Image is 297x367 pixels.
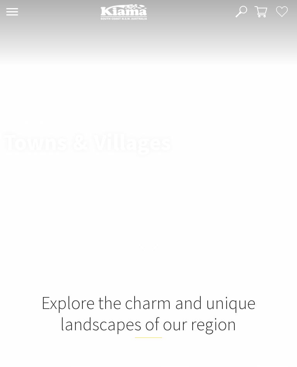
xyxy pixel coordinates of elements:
h2: Explore the charm and unique landscapes of our region [28,292,269,338]
a: Explore [24,118,46,125]
img: Kiama Logo [101,4,147,20]
li: Towns & Villages [53,118,94,126]
h1: Towns & Villages [4,130,222,155]
a: Home [4,118,18,125]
